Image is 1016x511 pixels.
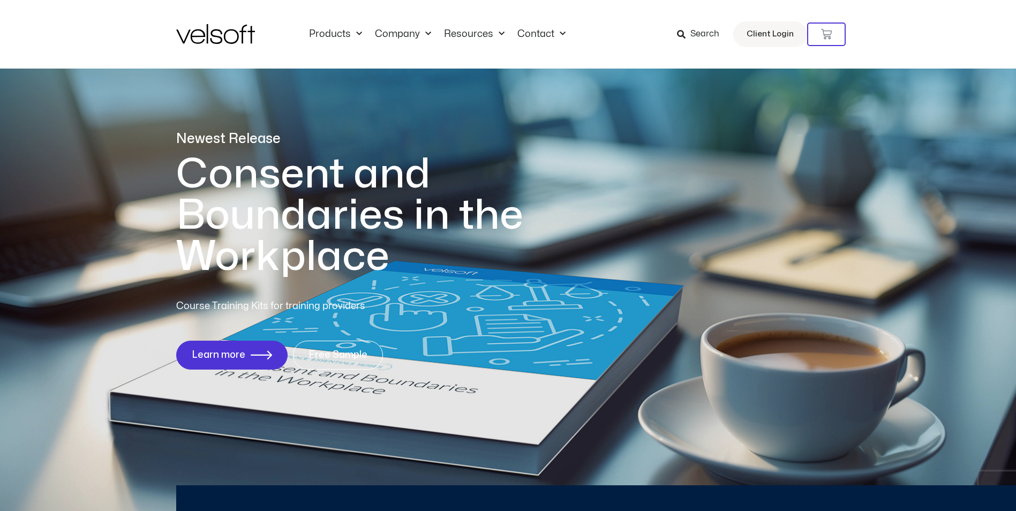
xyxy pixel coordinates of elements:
[308,350,367,360] span: Free Sample
[176,341,288,370] a: Learn more
[176,299,443,314] p: Course Training Kits for training providers
[303,28,572,40] nav: Menu
[293,341,383,370] a: Free Sample
[677,25,727,43] a: Search
[176,154,567,277] h1: Consent and Boundaries in the Workplace
[176,24,255,44] img: Velsoft Training Materials
[303,28,368,40] a: ProductsMenu Toggle
[511,28,572,40] a: ContactMenu Toggle
[733,21,807,47] a: Client Login
[438,28,511,40] a: ResourcesMenu Toggle
[747,27,794,41] span: Client Login
[176,130,567,148] p: Newest Release
[368,28,438,40] a: CompanyMenu Toggle
[192,350,245,360] span: Learn more
[690,27,719,41] span: Search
